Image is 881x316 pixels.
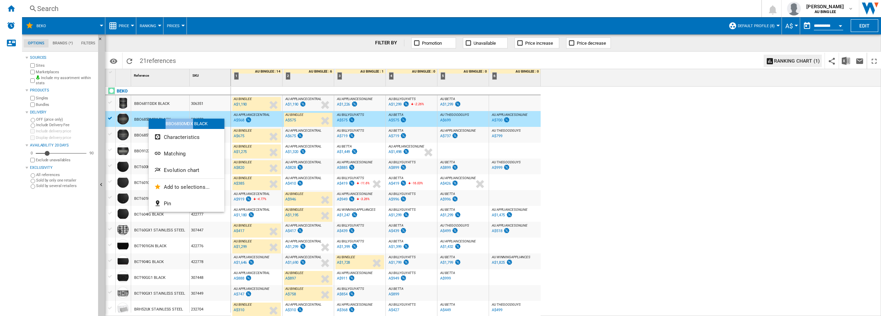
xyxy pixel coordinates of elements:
button: Matching [149,145,224,162]
button: Characteristics [149,129,224,145]
button: Add to selections... [149,179,224,195]
div: BBO6850MDX BLACK [149,119,224,129]
span: Evolution chart [164,167,199,173]
button: Pin... [149,195,224,212]
button: Evolution chart [149,162,224,178]
span: Pin [164,200,171,207]
span: Add to selections... [164,184,210,190]
span: Characteristics [164,134,200,140]
span: Matching [164,151,185,157]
